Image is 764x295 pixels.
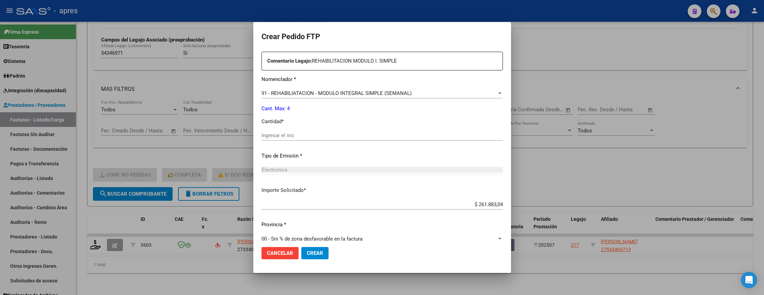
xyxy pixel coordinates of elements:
[261,30,503,43] h2: Crear Pedido FTP
[301,247,329,259] button: Crear
[307,250,323,256] span: Crear
[261,221,503,229] p: Provincia *
[741,272,757,288] div: Open Intercom Messenger
[261,236,363,242] span: 00 - Sin % de zona desfavorable en la factura
[267,58,312,64] strong: Comentario Legajo:
[261,167,287,173] span: Electronica
[261,118,503,126] p: Cantidad
[261,152,503,160] p: Tipo de Emisión *
[261,247,299,259] button: Cancelar
[261,186,503,194] p: Importe Solicitado
[261,90,412,96] span: 91 - REHABILIATACION - MODULO INTEGRAL SIMPLE (SEMANAL)
[267,250,293,256] span: Cancelar
[267,57,503,65] p: REHABILITACION MODULO I. SIMPLE
[261,76,503,83] p: Nomenclador *
[261,105,503,113] p: Cant. Max: 4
